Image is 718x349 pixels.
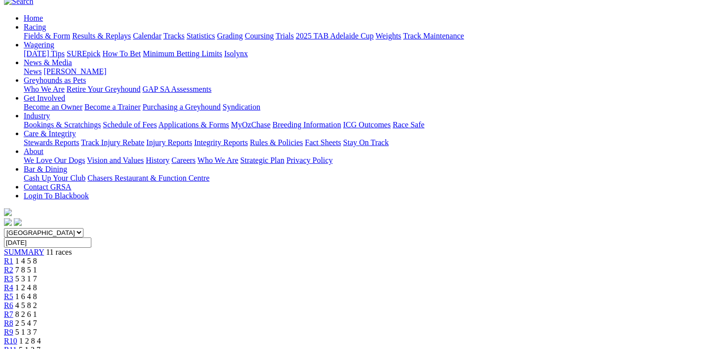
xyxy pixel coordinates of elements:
[194,138,248,147] a: Integrity Reports
[24,67,41,76] a: News
[15,266,37,274] span: 7 8 5 1
[24,129,76,138] a: Care & Integrity
[15,274,37,283] span: 5 3 1 7
[143,49,222,58] a: Minimum Betting Limits
[24,174,85,182] a: Cash Up Your Club
[4,310,13,318] a: R7
[171,156,196,164] a: Careers
[24,14,43,22] a: Home
[15,319,37,327] span: 2 5 4 7
[24,192,89,200] a: Login To Blackbook
[4,283,13,292] a: R4
[24,103,82,111] a: Become an Owner
[4,218,12,226] img: facebook.svg
[24,120,101,129] a: Bookings & Scratchings
[24,32,714,40] div: Racing
[343,120,391,129] a: ICG Outcomes
[393,120,424,129] a: Race Safe
[224,49,248,58] a: Isolynx
[84,103,141,111] a: Become a Trainer
[103,120,157,129] a: Schedule of Fees
[24,67,714,76] div: News & Media
[4,237,91,248] input: Select date
[217,32,243,40] a: Grading
[24,112,50,120] a: Industry
[4,301,13,310] a: R6
[14,218,22,226] img: twitter.svg
[24,138,79,147] a: Stewards Reports
[24,49,714,58] div: Wagering
[24,94,65,102] a: Get Involved
[72,32,131,40] a: Results & Replays
[143,85,212,93] a: GAP SA Assessments
[4,248,44,256] span: SUMMARY
[231,120,271,129] a: MyOzChase
[24,85,714,94] div: Greyhounds as Pets
[4,337,17,345] a: R10
[15,310,37,318] span: 8 2 6 1
[376,32,401,40] a: Weights
[146,156,169,164] a: History
[245,32,274,40] a: Coursing
[67,85,141,93] a: Retire Your Greyhound
[4,274,13,283] a: R3
[43,67,106,76] a: [PERSON_NAME]
[4,328,13,336] a: R9
[15,257,37,265] span: 1 4 5 8
[250,138,303,147] a: Rules & Policies
[15,328,37,336] span: 5 1 3 7
[24,156,85,164] a: We Love Our Dogs
[198,156,239,164] a: Who We Are
[159,120,229,129] a: Applications & Forms
[24,85,65,93] a: Who We Are
[187,32,215,40] a: Statistics
[4,319,13,327] a: R8
[305,138,341,147] a: Fact Sheets
[276,32,294,40] a: Trials
[24,183,71,191] a: Contact GRSA
[15,283,37,292] span: 1 2 4 8
[19,337,41,345] span: 1 2 8 4
[15,301,37,310] span: 4 5 8 2
[4,257,13,265] a: R1
[67,49,100,58] a: SUREpick
[343,138,389,147] a: Stay On Track
[273,120,341,129] a: Breeding Information
[15,292,37,301] span: 1 6 4 8
[87,156,144,164] a: Vision and Values
[24,165,67,173] a: Bar & Dining
[4,208,12,216] img: logo-grsa-white.png
[4,266,13,274] a: R2
[24,120,714,129] div: Industry
[163,32,185,40] a: Tracks
[103,49,141,58] a: How To Bet
[286,156,333,164] a: Privacy Policy
[24,76,86,84] a: Greyhounds as Pets
[4,292,13,301] a: R5
[81,138,144,147] a: Track Injury Rebate
[24,156,714,165] div: About
[24,32,70,40] a: Fields & Form
[403,32,464,40] a: Track Maintenance
[24,40,54,49] a: Wagering
[146,138,192,147] a: Injury Reports
[24,147,43,155] a: About
[240,156,284,164] a: Strategic Plan
[24,138,714,147] div: Care & Integrity
[143,103,221,111] a: Purchasing a Greyhound
[223,103,260,111] a: Syndication
[24,49,65,58] a: [DATE] Tips
[87,174,209,182] a: Chasers Restaurant & Function Centre
[133,32,161,40] a: Calendar
[24,58,72,67] a: News & Media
